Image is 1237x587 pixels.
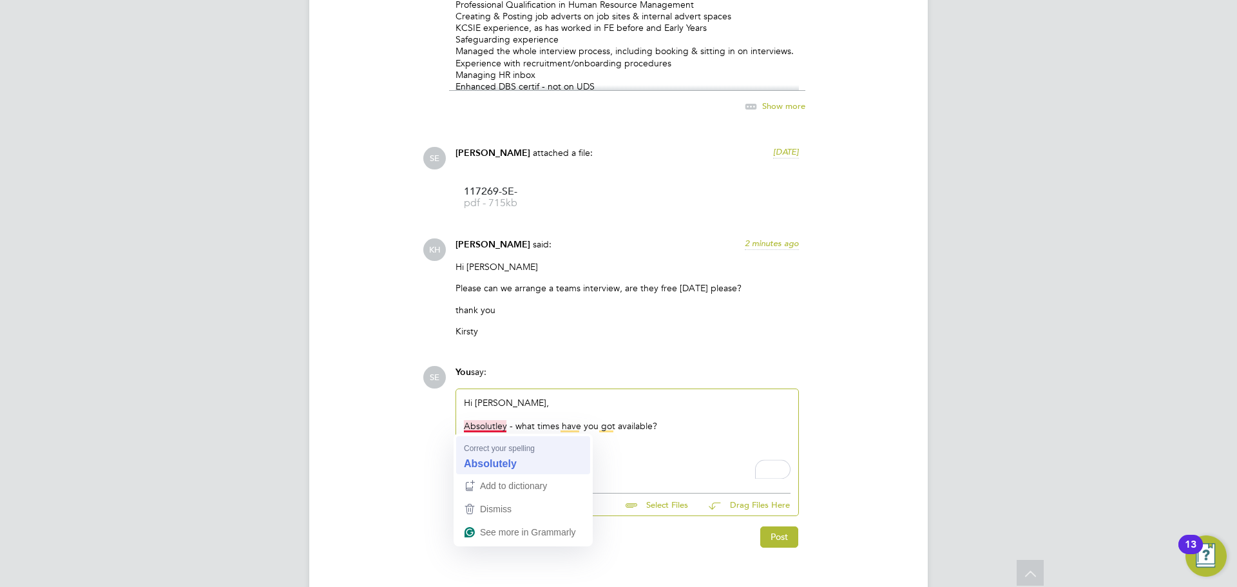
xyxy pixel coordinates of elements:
div: Absolutley - what times have you got available? [464,420,791,432]
span: [PERSON_NAME] [455,148,530,159]
div: [PERSON_NAME] [464,467,791,479]
span: [PERSON_NAME] [455,239,530,250]
div: Thank you [464,444,791,456]
span: KH [423,238,446,261]
span: [DATE] [773,146,799,157]
button: Open Resource Center, 13 new notifications [1185,535,1227,577]
p: thank you [455,304,799,316]
span: attached a file: [533,147,593,159]
button: Post [760,526,798,547]
div: say: [455,366,799,389]
span: 2 minutes ago [745,238,799,249]
div: 13 [1185,544,1196,561]
span: said: [533,238,551,250]
span: pdf - 715kb [464,198,567,208]
span: SE [423,366,446,389]
a: 117269-SE- pdf - 715kb [464,187,567,208]
button: Drag Files Here [698,492,791,519]
span: Show more [762,101,805,111]
p: Kirsty [455,325,799,337]
span: You [455,367,471,378]
p: Please can we arrange a teams interview, are they free [DATE] please? [455,282,799,294]
div: To enrich screen reader interactions, please activate Accessibility in Grammarly extension settings [464,397,791,479]
span: 117269-SE- [464,187,567,197]
span: SE [423,147,446,169]
p: Hi [PERSON_NAME] [455,261,799,273]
